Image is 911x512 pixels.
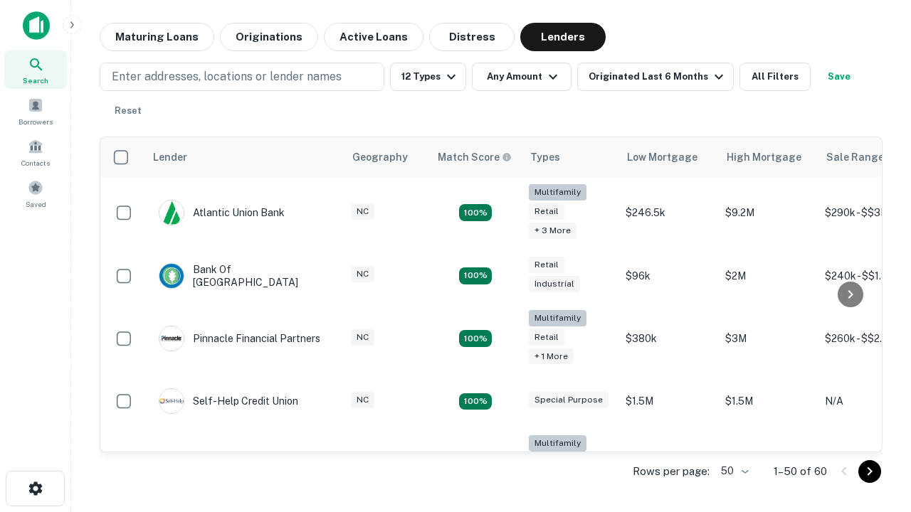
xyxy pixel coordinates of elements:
[159,326,320,351] div: Pinnacle Financial Partners
[100,63,384,91] button: Enter addresses, locations or lender names
[520,23,606,51] button: Lenders
[4,133,67,171] a: Contacts
[459,204,492,221] div: Matching Properties: 10, hasApolloMatch: undefined
[529,276,580,292] div: Industrial
[618,137,718,177] th: Low Mortgage
[529,348,574,365] div: + 1 more
[529,257,564,273] div: Retail
[459,330,492,347] div: Matching Properties: 17, hasApolloMatch: undefined
[390,63,466,91] button: 12 Types
[159,264,184,288] img: picture
[21,157,50,169] span: Contacts
[429,137,522,177] th: Capitalize uses an advanced AI algorithm to match your search with the best lender. The match sco...
[522,137,618,177] th: Types
[351,392,374,408] div: NC
[100,23,214,51] button: Maturing Loans
[144,137,344,177] th: Lender
[459,267,492,284] div: Matching Properties: 15, hasApolloMatch: undefined
[459,393,492,410] div: Matching Properties: 11, hasApolloMatch: undefined
[840,353,911,421] iframe: Chat Widget
[739,63,811,91] button: All Filters
[718,428,818,500] td: $3.2M
[438,149,509,165] h6: Match Score
[633,463,710,480] p: Rows per page:
[159,452,274,477] div: The Fidelity Bank
[618,177,718,249] td: $246.5k
[4,174,67,213] a: Saved
[344,137,429,177] th: Geography
[529,392,609,408] div: Special Purpose
[351,329,374,346] div: NC
[159,326,184,351] img: picture
[618,428,718,500] td: $246k
[352,149,408,166] div: Geography
[589,68,727,85] div: Originated Last 6 Months
[153,149,187,166] div: Lender
[159,263,330,289] div: Bank Of [GEOGRAPHIC_DATA]
[159,389,184,413] img: picture
[826,149,884,166] div: Sale Range
[727,149,801,166] div: High Mortgage
[159,200,285,225] div: Atlantic Union Bank
[429,23,515,51] button: Distress
[718,303,818,375] td: $3M
[774,463,827,480] p: 1–50 of 60
[351,203,374,220] div: NC
[529,223,576,239] div: + 3 more
[618,249,718,303] td: $96k
[529,203,564,220] div: Retail
[858,460,881,483] button: Go to next page
[718,249,818,303] td: $2M
[816,63,862,91] button: Save your search to get updates of matches that match your search criteria.
[718,137,818,177] th: High Mortgage
[472,63,572,91] button: Any Amount
[159,388,298,414] div: Self-help Credit Union
[618,303,718,375] td: $380k
[105,97,151,125] button: Reset
[529,435,586,452] div: Multifamily
[159,201,184,225] img: picture
[438,149,512,165] div: Capitalize uses an advanced AI algorithm to match your search with the best lender. The match sco...
[529,184,586,201] div: Multifamily
[351,266,374,282] div: NC
[4,50,67,89] a: Search
[529,329,564,346] div: Retail
[26,198,46,210] span: Saved
[529,310,586,326] div: Multifamily
[618,374,718,428] td: $1.5M
[718,177,818,249] td: $9.2M
[324,23,423,51] button: Active Loans
[577,63,734,91] button: Originated Last 6 Months
[715,461,751,481] div: 50
[112,68,342,85] p: Enter addresses, locations or lender names
[627,149,697,166] div: Low Mortgage
[530,149,560,166] div: Types
[23,11,50,40] img: capitalize-icon.png
[19,116,53,127] span: Borrowers
[220,23,318,51] button: Originations
[23,75,48,86] span: Search
[4,92,67,130] a: Borrowers
[718,374,818,428] td: $1.5M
